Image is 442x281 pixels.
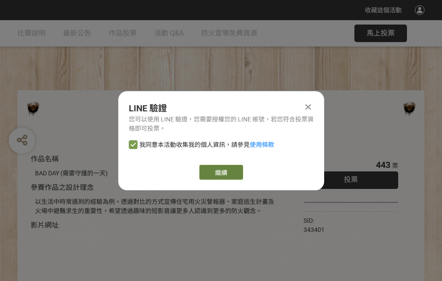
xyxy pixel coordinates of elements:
a: 比賽說明 [18,20,46,46]
div: LINE 驗證 [129,102,314,115]
div: 您可以使用 LINE 驗證，您需要授權您的 LINE 帳號，若您符合投票資格即可投票。 [129,115,314,133]
span: 投票 [344,175,358,184]
span: 作品投票 [109,29,137,37]
button: 馬上投票 [354,25,407,42]
a: 使用條款 [250,141,274,148]
span: 443 [376,160,390,170]
a: 活動 Q&A [154,20,184,46]
a: 繼續 [199,165,243,180]
div: BAD DAY (需要守護的一天) [35,169,277,178]
span: 最新公告 [63,29,91,37]
span: SID: 343401 [304,217,325,233]
iframe: Facebook Share [327,216,371,225]
div: 以生活中時常遇到的經驗為例，透過對比的方式宣傳住宅用火災警報器、家庭逃生計畫及火場中避難求生的重要性，希望透過趣味的短影音讓更多人認識到更多的防火觀念。 [35,197,277,216]
span: 防火宣導免費資源 [201,29,257,37]
span: 我同意本活動收集我的個人資訊，請參見 [139,140,274,149]
a: 最新公告 [63,20,91,46]
a: 防火宣導免費資源 [201,20,257,46]
a: 作品投票 [109,20,137,46]
span: 票 [392,162,398,169]
span: 比賽說明 [18,29,46,37]
span: 馬上投票 [367,29,395,37]
span: 影片網址 [31,221,59,229]
span: 參賽作品之設計理念 [31,183,94,192]
span: 作品名稱 [31,155,59,163]
span: 活動 Q&A [154,29,184,37]
span: 收藏這個活動 [365,7,402,14]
